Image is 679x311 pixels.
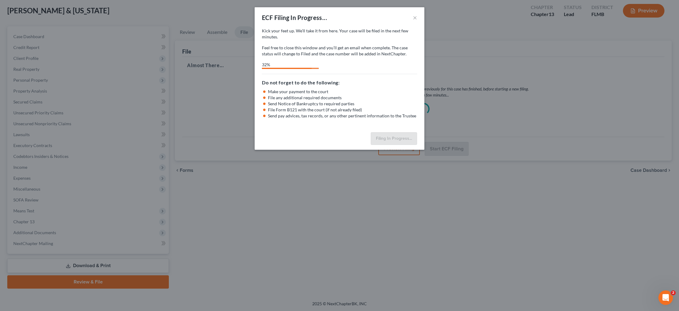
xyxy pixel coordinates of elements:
iframe: Intercom live chat [658,290,673,305]
button: × [413,14,417,21]
li: Send Notice of Bankruptcy to required parties [268,101,417,107]
h5: Do not forget to do the following: [262,79,417,86]
li: Send pay advices, tax records, or any other pertinent information to the Trustee [268,113,417,119]
div: 32% [262,62,312,68]
button: Filing In Progress... [371,132,417,145]
p: Feel free to close this window and you’ll get an email when complete. The case status will change... [262,45,417,57]
li: File Form B121 with the court (if not already filed) [268,107,417,113]
div: ECF Filing In Progress... [262,13,327,22]
li: Make your payment to the court [268,89,417,95]
p: Kick your feet up. We’ll take it from here. Your case will be filed in the next few minutes. [262,28,417,40]
span: 2 [671,290,676,295]
li: File any additional required documents [268,95,417,101]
